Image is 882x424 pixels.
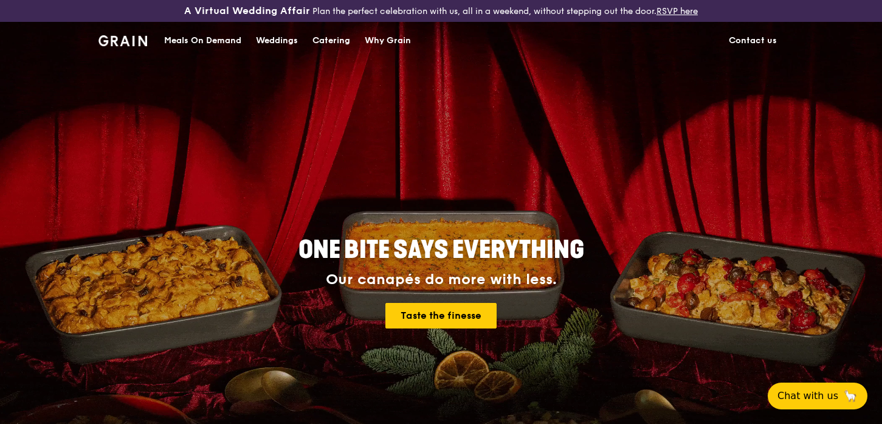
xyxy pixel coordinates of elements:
[256,23,298,59] div: Weddings
[298,235,584,265] span: ONE BITE SAYS EVERYTHING
[305,23,357,59] a: Catering
[768,383,867,409] button: Chat with us🦙
[98,21,148,58] a: GrainGrain
[722,23,784,59] a: Contact us
[98,35,148,46] img: Grain
[222,271,660,288] div: Our canapés do more with less.
[312,23,350,59] div: Catering
[184,5,310,17] h3: A Virtual Wedding Affair
[147,5,735,17] div: Plan the perfect celebration with us, all in a weekend, without stepping out the door.
[843,389,858,403] span: 🦙
[249,23,305,59] a: Weddings
[777,389,838,403] span: Chat with us
[164,23,241,59] div: Meals On Demand
[365,23,411,59] div: Why Grain
[385,303,497,328] a: Taste the finesse
[357,23,418,59] a: Why Grain
[656,6,698,16] a: RSVP here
